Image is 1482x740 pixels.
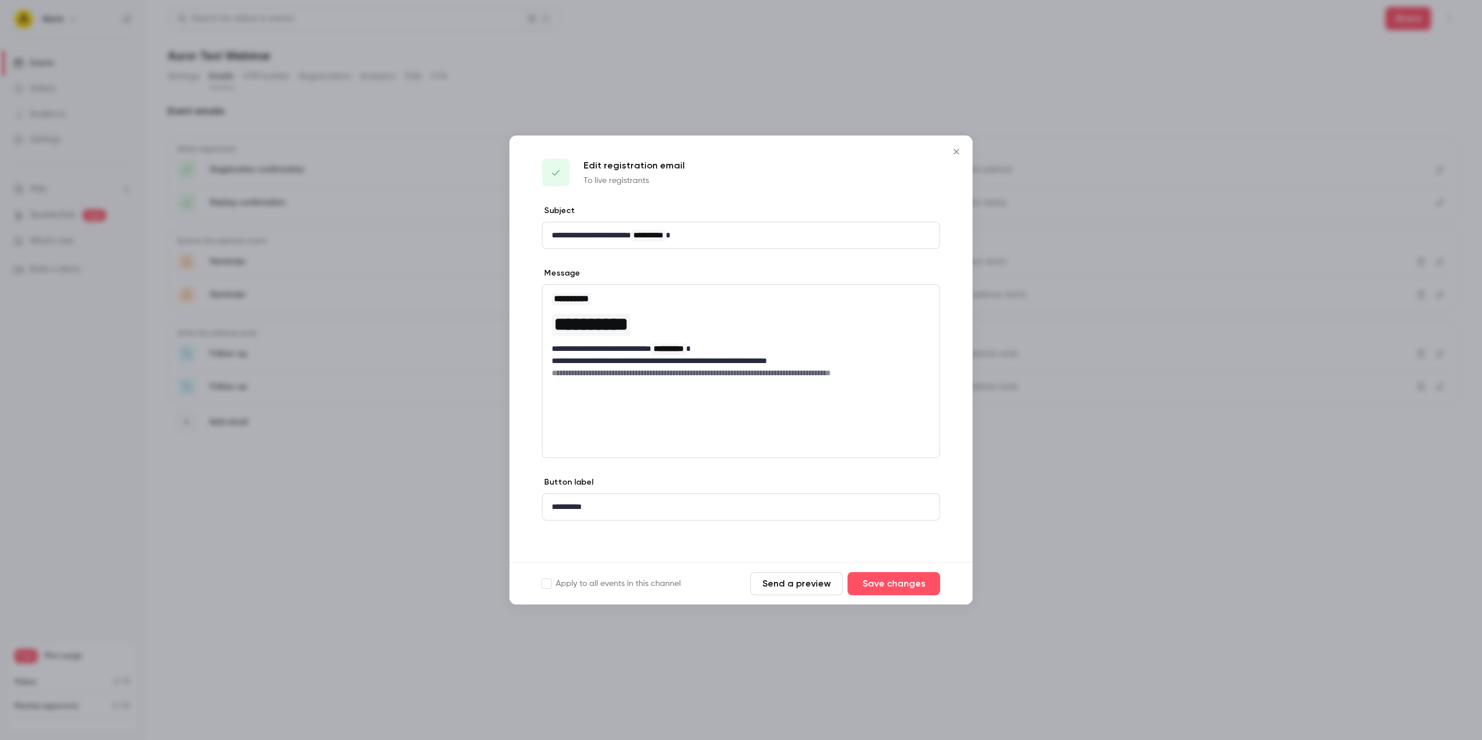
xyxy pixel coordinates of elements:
label: Apply to all events in this channel [542,578,681,589]
button: Save changes [848,572,940,595]
label: Subject [542,205,575,217]
div: editor [542,285,940,386]
div: editor [542,494,940,520]
p: Edit registration email [584,159,685,173]
p: To live registrants [584,175,685,186]
button: Close [945,140,968,163]
label: Button label [542,477,593,488]
label: Message [542,268,580,279]
div: editor [542,222,940,248]
button: Send a preview [750,572,843,595]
